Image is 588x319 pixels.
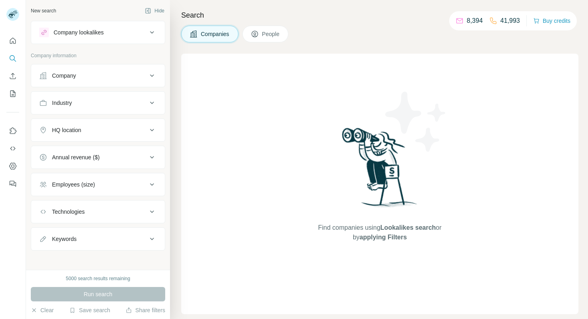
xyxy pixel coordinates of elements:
[126,306,165,314] button: Share filters
[52,99,72,107] div: Industry
[262,30,280,38] span: People
[31,7,56,14] div: New search
[467,16,483,26] p: 8,394
[52,153,100,161] div: Annual revenue ($)
[6,51,19,66] button: Search
[52,126,81,134] div: HQ location
[6,159,19,173] button: Dashboard
[338,126,422,215] img: Surfe Illustration - Woman searching with binoculars
[6,86,19,101] button: My lists
[533,15,570,26] button: Buy credits
[6,124,19,138] button: Use Surfe on LinkedIn
[500,16,520,26] p: 41,993
[31,306,54,314] button: Clear
[201,30,230,38] span: Companies
[52,72,76,80] div: Company
[31,202,165,221] button: Technologies
[316,223,444,242] span: Find companies using or by
[31,229,165,249] button: Keywords
[31,120,165,140] button: HQ location
[66,275,130,282] div: 5000 search results remaining
[380,86,452,158] img: Surfe Illustration - Stars
[31,148,165,167] button: Annual revenue ($)
[54,28,104,36] div: Company lookalikes
[6,177,19,191] button: Feedback
[6,141,19,156] button: Use Surfe API
[380,224,436,231] span: Lookalikes search
[6,34,19,48] button: Quick start
[360,234,407,241] span: applying Filters
[52,181,95,189] div: Employees (size)
[31,66,165,85] button: Company
[6,69,19,83] button: Enrich CSV
[31,93,165,112] button: Industry
[31,52,165,59] p: Company information
[52,235,76,243] div: Keywords
[69,306,110,314] button: Save search
[52,208,85,216] div: Technologies
[31,23,165,42] button: Company lookalikes
[181,10,578,21] h4: Search
[31,175,165,194] button: Employees (size)
[139,5,170,17] button: Hide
